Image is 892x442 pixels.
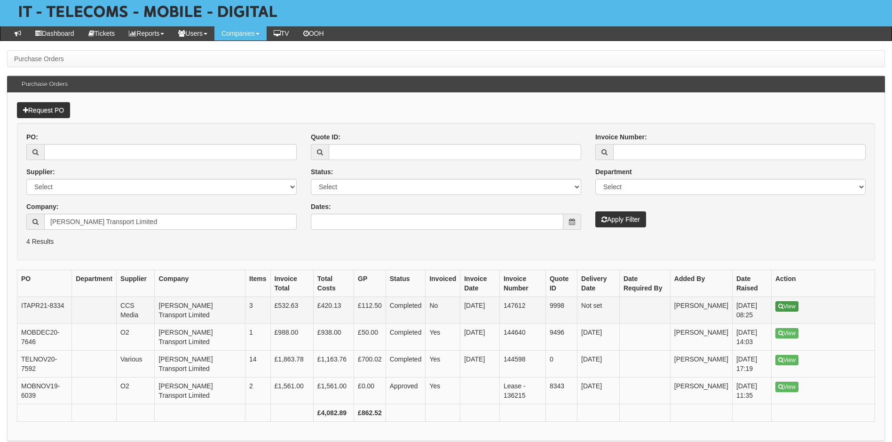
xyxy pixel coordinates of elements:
[577,351,620,378] td: [DATE]
[313,324,354,351] td: £938.00
[311,132,340,142] label: Quote ID:
[117,270,155,297] th: Supplier
[26,132,38,142] label: PO:
[772,270,875,297] th: Action
[595,132,647,142] label: Invoice Number:
[670,351,732,378] td: [PERSON_NAME]
[499,270,545,297] th: Invoice Number
[17,324,72,351] td: MOBDEC20-7646
[313,270,354,297] th: Total Costs
[14,54,64,64] li: Purchase Orders
[117,378,155,404] td: O2
[270,351,313,378] td: £1,863.78
[732,270,771,297] th: Date Raised
[245,270,271,297] th: Items
[270,297,313,324] td: £532.63
[245,351,271,378] td: 14
[122,26,171,40] a: Reports
[117,297,155,324] td: CCS Media
[670,297,732,324] td: [PERSON_NAME]
[354,270,386,297] th: GP
[670,270,732,297] th: Added By
[354,297,386,324] td: £112.50
[732,351,771,378] td: [DATE] 17:19
[499,351,545,378] td: 144598
[619,270,670,297] th: Date Required By
[17,102,70,118] a: Request PO
[117,351,155,378] td: Various
[354,324,386,351] td: £50.00
[313,351,354,378] td: £1,163.76
[775,301,798,312] a: View
[311,202,331,211] label: Dates:
[17,76,72,92] h3: Purchase Orders
[577,270,620,297] th: Delivery Date
[17,378,72,404] td: MOBNOV19-6039
[26,237,866,246] p: 4 Results
[245,378,271,404] td: 2
[386,351,426,378] td: Completed
[267,26,296,40] a: TV
[155,351,245,378] td: [PERSON_NAME] Transport Limited
[245,324,271,351] td: 1
[732,297,771,324] td: [DATE] 08:25
[732,324,771,351] td: [DATE] 14:03
[670,324,732,351] td: [PERSON_NAME]
[775,355,798,365] a: View
[545,351,577,378] td: 0
[499,297,545,324] td: 147612
[386,270,426,297] th: Status
[386,297,426,324] td: Completed
[214,26,267,40] a: Companies
[595,211,646,227] button: Apply Filter
[386,378,426,404] td: Approved
[155,270,245,297] th: Company
[354,378,386,404] td: £0.00
[17,270,72,297] th: PO
[17,351,72,378] td: TELNOV20-7592
[545,270,577,297] th: Quote ID
[577,297,620,324] td: Not set
[72,270,117,297] th: Department
[313,378,354,404] td: £1,561.00
[313,297,354,324] td: £420.13
[311,167,333,177] label: Status:
[155,297,245,324] td: [PERSON_NAME] Transport Limited
[426,378,460,404] td: Yes
[117,324,155,351] td: O2
[577,324,620,351] td: [DATE]
[296,26,331,40] a: OOH
[270,270,313,297] th: Invoice Total
[460,324,500,351] td: [DATE]
[354,404,386,422] th: £862.52
[26,167,55,177] label: Supplier:
[245,297,271,324] td: 3
[499,378,545,404] td: Lease - 136215
[81,26,122,40] a: Tickets
[545,324,577,351] td: 9496
[775,328,798,338] a: View
[171,26,214,40] a: Users
[460,351,500,378] td: [DATE]
[460,297,500,324] td: [DATE]
[545,378,577,404] td: 8343
[775,382,798,392] a: View
[26,202,58,211] label: Company:
[426,351,460,378] td: Yes
[28,26,81,40] a: Dashboard
[155,324,245,351] td: [PERSON_NAME] Transport Limited
[354,351,386,378] td: £700.02
[270,324,313,351] td: £988.00
[595,167,632,177] label: Department
[426,297,460,324] td: No
[155,378,245,404] td: [PERSON_NAME] Transport Limited
[670,378,732,404] td: [PERSON_NAME]
[17,297,72,324] td: ITAPR21-8334
[732,378,771,404] td: [DATE] 11:35
[499,324,545,351] td: 144640
[426,270,460,297] th: Invoiced
[460,270,500,297] th: Invoice Date
[313,404,354,422] th: £4,082.89
[386,324,426,351] td: Completed
[426,324,460,351] td: Yes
